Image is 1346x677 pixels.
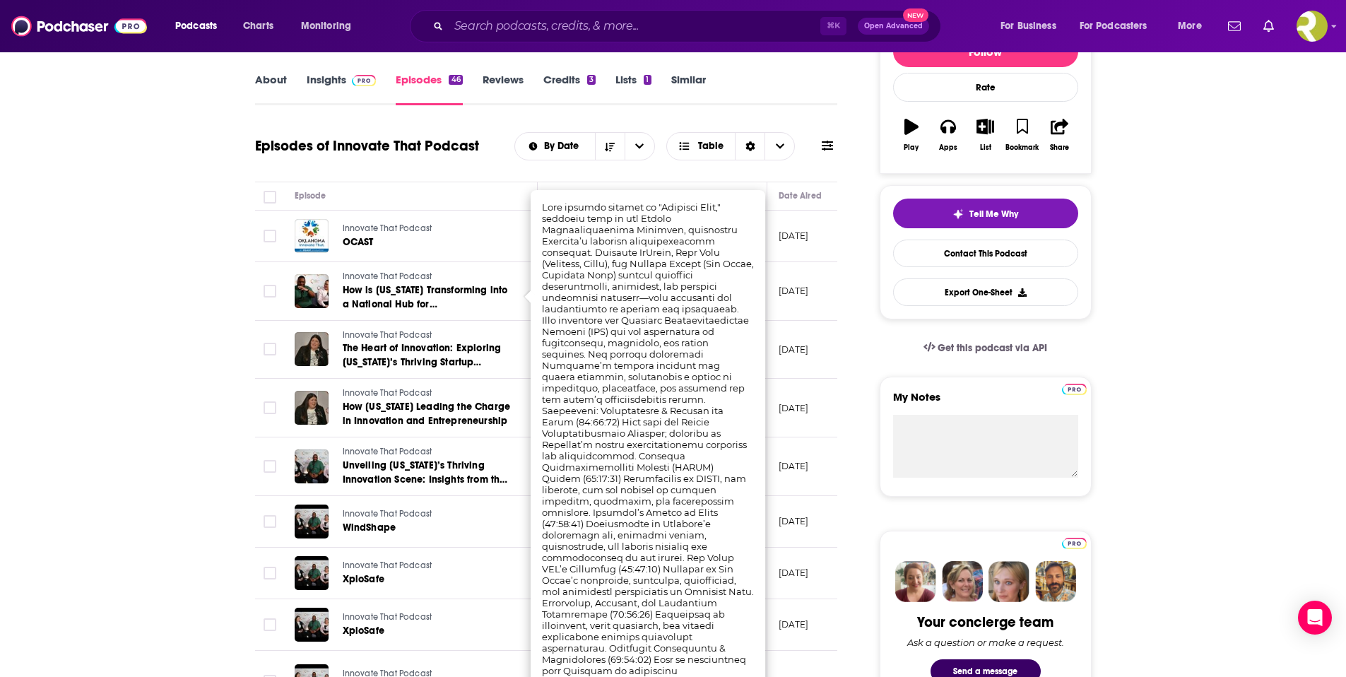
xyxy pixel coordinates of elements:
[893,390,1078,415] label: My Notes
[779,460,809,472] p: [DATE]
[343,611,511,624] a: Innovate That Podcast
[912,331,1059,365] a: Get this podcast via API
[343,283,512,312] a: How is [US_STATE] Transforming into a National Hub for Entrepreneurship?
[343,284,508,324] span: How is [US_STATE] Transforming into a National Hub for Entrepreneurship?
[255,137,479,155] h1: Episodes of Innovate That Podcast
[343,400,512,428] a: How [US_STATE] Leading the Charge in Innovation and Entrepreneurship
[747,188,764,205] button: Column Actions
[1298,601,1332,635] div: Open Intercom Messenger
[449,15,820,37] input: Search podcasts, credits, & more...
[595,133,625,160] button: Sort Direction
[514,132,655,160] h2: Choose List sort
[343,612,432,622] span: Innovate That Podcast
[1062,538,1087,549] img: Podchaser Pro
[343,401,511,427] span: How [US_STATE] Leading the Charge in Innovation and Entrepreneurship
[343,522,396,534] span: WindShape
[1004,110,1041,160] button: Bookmark
[907,637,1064,648] div: Ask a question or make a request.
[1297,11,1328,42] button: Show profile menu
[264,343,276,355] span: Toggle select row
[939,143,957,152] div: Apps
[988,561,1029,602] img: Jules Profile
[396,73,462,105] a: Episodes46
[625,133,654,160] button: open menu
[587,75,596,85] div: 3
[343,509,432,519] span: Innovate That Podcast
[1062,382,1087,395] a: Pro website
[1297,11,1328,42] img: User Profile
[1222,14,1246,38] a: Show notifications dropdown
[858,18,929,35] button: Open AdvancedNew
[864,23,923,30] span: Open Advanced
[343,446,512,459] a: Innovate That Podcast
[343,341,512,370] a: The Heart of Innovation: Exploring [US_STATE]’s Thriving Startup Ecosystem
[991,15,1074,37] button: open menu
[343,447,432,457] span: Innovate That Podcast
[1258,14,1280,38] a: Show notifications dropdown
[952,208,964,220] img: tell me why sparkle
[343,271,512,283] a: Innovate That Podcast
[343,271,432,281] span: Innovate That Podcast
[343,560,432,570] span: Innovate That Podcast
[11,13,147,40] img: Podchaser - Follow, Share and Rate Podcasts
[980,143,991,152] div: List
[904,143,919,152] div: Play
[779,343,809,355] p: [DATE]
[779,187,822,204] div: Date Aired
[515,141,595,151] button: open menu
[1041,110,1078,160] button: Share
[264,401,276,414] span: Toggle select row
[1080,16,1147,36] span: For Podcasters
[1062,536,1087,549] a: Pro website
[264,618,276,631] span: Toggle select row
[343,329,512,342] a: Innovate That Podcast
[698,141,724,151] span: Table
[343,223,432,233] span: Innovate That Podcast
[549,187,594,204] div: Description
[779,402,809,414] p: [DATE]
[343,459,508,500] span: Unveiling [US_STATE]’s Thriving Innovation Scene: Insights from the Global Entrepreneurship Congress
[544,141,584,151] span: By Date
[483,73,524,105] a: Reviews
[255,73,287,105] a: About
[343,387,512,400] a: Innovate That Podcast
[779,618,809,630] p: [DATE]
[343,342,502,382] span: The Heart of Innovation: Exploring [US_STATE]’s Thriving Startup Ecosystem
[779,230,809,242] p: [DATE]
[895,561,936,602] img: Sydney Profile
[1062,384,1087,395] img: Podchaser Pro
[295,187,326,204] div: Episode
[301,16,351,36] span: Monitoring
[893,73,1078,102] div: Rate
[234,15,282,37] a: Charts
[343,625,384,637] span: XploSafe
[917,613,1053,631] div: Your concierge team
[343,508,511,521] a: Innovate That Podcast
[1050,143,1069,152] div: Share
[1000,16,1056,36] span: For Business
[930,110,967,160] button: Apps
[1005,143,1039,152] div: Bookmark
[343,223,511,235] a: Innovate That Podcast
[615,73,651,105] a: Lists1
[779,285,809,297] p: [DATE]
[343,388,432,398] span: Innovate That Podcast
[307,73,377,105] a: InsightsPodchaser Pro
[175,16,217,36] span: Podcasts
[666,132,796,160] button: Choose View
[423,10,955,42] div: Search podcasts, credits, & more...
[967,110,1003,160] button: List
[543,73,596,105] a: Credits3
[264,567,276,579] span: Toggle select row
[343,330,432,340] span: Innovate That Podcast
[243,16,273,36] span: Charts
[352,75,377,86] img: Podchaser Pro
[820,17,846,35] span: ⌘ K
[644,75,651,85] div: 1
[735,133,764,160] div: Sort Direction
[893,199,1078,228] button: tell me why sparkleTell Me Why
[291,15,370,37] button: open menu
[942,561,983,602] img: Barbara Profile
[893,278,1078,306] button: Export One-Sheet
